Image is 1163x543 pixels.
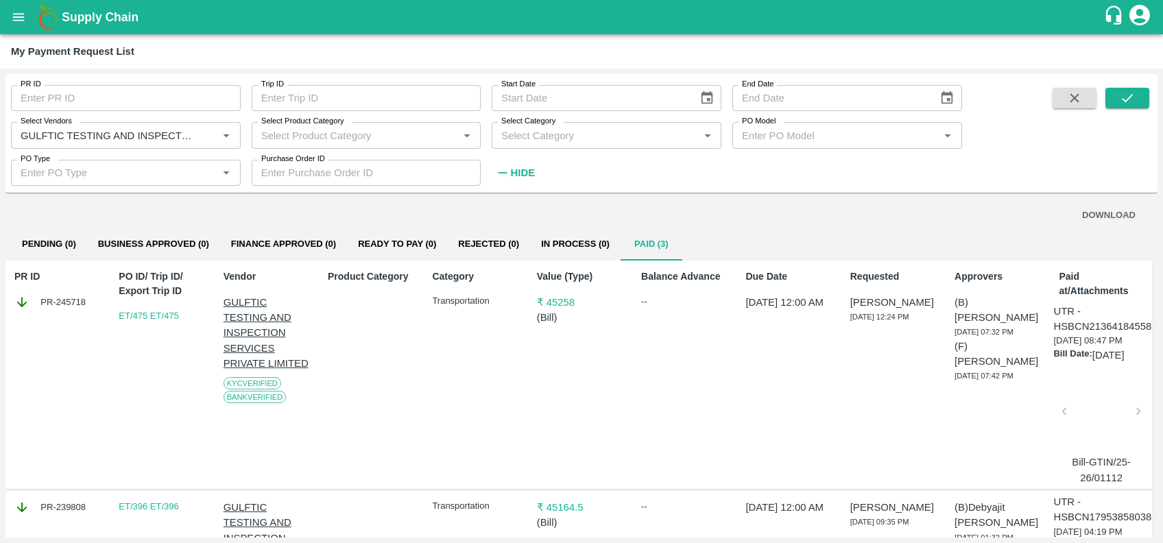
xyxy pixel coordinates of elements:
[15,126,196,144] input: Select Vendor
[1053,304,1151,335] p: UTR - HSBCN21364184558
[328,269,417,284] p: Product Category
[1092,348,1125,363] p: [DATE]
[745,295,835,310] p: [DATE] 12:00 AM
[732,85,928,111] input: End Date
[955,339,1044,370] p: (F) [PERSON_NAME]
[955,533,1014,542] span: [DATE] 01:32 PM
[217,164,235,182] button: Open
[11,228,87,261] button: Pending (0)
[447,228,530,261] button: Rejected (0)
[501,79,536,90] label: Start Date
[641,269,730,284] p: Balance Advance
[14,500,104,515] div: PR-239808
[21,116,72,127] label: Select Vendors
[224,391,287,403] span: Bank Verified
[62,10,139,24] b: Supply Chain
[850,269,939,284] p: Requested
[955,328,1014,336] span: [DATE] 07:32 PM
[501,116,555,127] label: Select Category
[694,85,720,111] button: Choose date
[537,500,626,515] p: ₹ 45164.5
[850,500,939,515] p: [PERSON_NAME]
[492,85,688,111] input: Start Date
[742,116,776,127] label: PO Model
[432,500,521,513] p: Transportation
[1053,348,1092,363] p: Bill Date:
[252,85,481,111] input: Enter Trip ID
[955,295,1044,326] p: (B) [PERSON_NAME]
[220,228,347,261] button: Finance Approved (0)
[641,500,730,514] div: --
[261,79,284,90] label: Trip ID
[850,313,909,321] span: [DATE] 12:24 PM
[432,269,521,284] p: Category
[955,269,1044,284] p: Approvers
[21,79,41,90] label: PR ID
[34,3,62,31] img: logo
[3,1,34,33] button: open drawer
[432,295,521,308] p: Transportation
[1077,204,1141,228] button: DOWNLOAD
[261,116,344,127] label: Select Product Category
[1059,269,1148,298] p: Paid at/Attachments
[850,518,909,526] span: [DATE] 09:35 PM
[1070,455,1132,485] p: Bill-GTIN/25-26/01112
[62,8,1103,27] a: Supply Chain
[224,269,313,284] p: Vendor
[496,126,695,144] input: Select Category
[850,295,939,310] p: [PERSON_NAME]
[1053,494,1151,525] p: UTR - HSBCN17953858038
[87,228,220,261] button: Business Approved (0)
[530,228,621,261] button: In Process (0)
[15,164,214,182] input: Enter PO Type
[934,85,960,111] button: Choose date
[347,228,447,261] button: Ready To Pay (0)
[742,79,774,90] label: End Date
[1127,3,1152,32] div: account of current user
[492,161,538,184] button: Hide
[11,43,134,60] div: My Payment Request List
[939,126,957,144] button: Open
[537,310,626,325] p: ( Bill )
[511,167,535,178] strong: Hide
[119,501,178,511] a: ET/396 ET/396
[21,154,50,165] label: PO Type
[14,295,104,310] div: PR-245718
[955,500,1044,531] p: (B) Debyajit [PERSON_NAME]
[119,269,208,298] p: PO ID/ Trip ID/ Export Trip ID
[224,295,313,371] p: GULFTIC TESTING AND INSPECTION SERVICES PRIVATE LIMITED
[458,126,476,144] button: Open
[537,515,626,530] p: ( Bill )
[699,126,717,144] button: Open
[11,85,241,111] input: Enter PR ID
[621,228,682,261] button: Paid (3)
[1053,304,1148,485] div: [DATE] 08:47 PM
[261,154,325,165] label: Purchase Order ID
[14,269,104,284] p: PR ID
[537,295,626,310] p: ₹ 45258
[745,269,835,284] p: Due Date
[119,311,178,321] a: ET/475 ET/475
[736,126,935,144] input: Enter PO Model
[256,126,455,144] input: Select Product Category
[745,500,835,515] p: [DATE] 12:00 AM
[641,295,730,309] div: --
[537,269,626,284] p: Value (Type)
[217,126,235,144] button: Open
[252,160,481,186] input: Enter Purchase Order ID
[224,377,281,389] span: KYC Verified
[1103,5,1127,29] div: customer-support
[955,372,1014,380] span: [DATE] 07:42 PM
